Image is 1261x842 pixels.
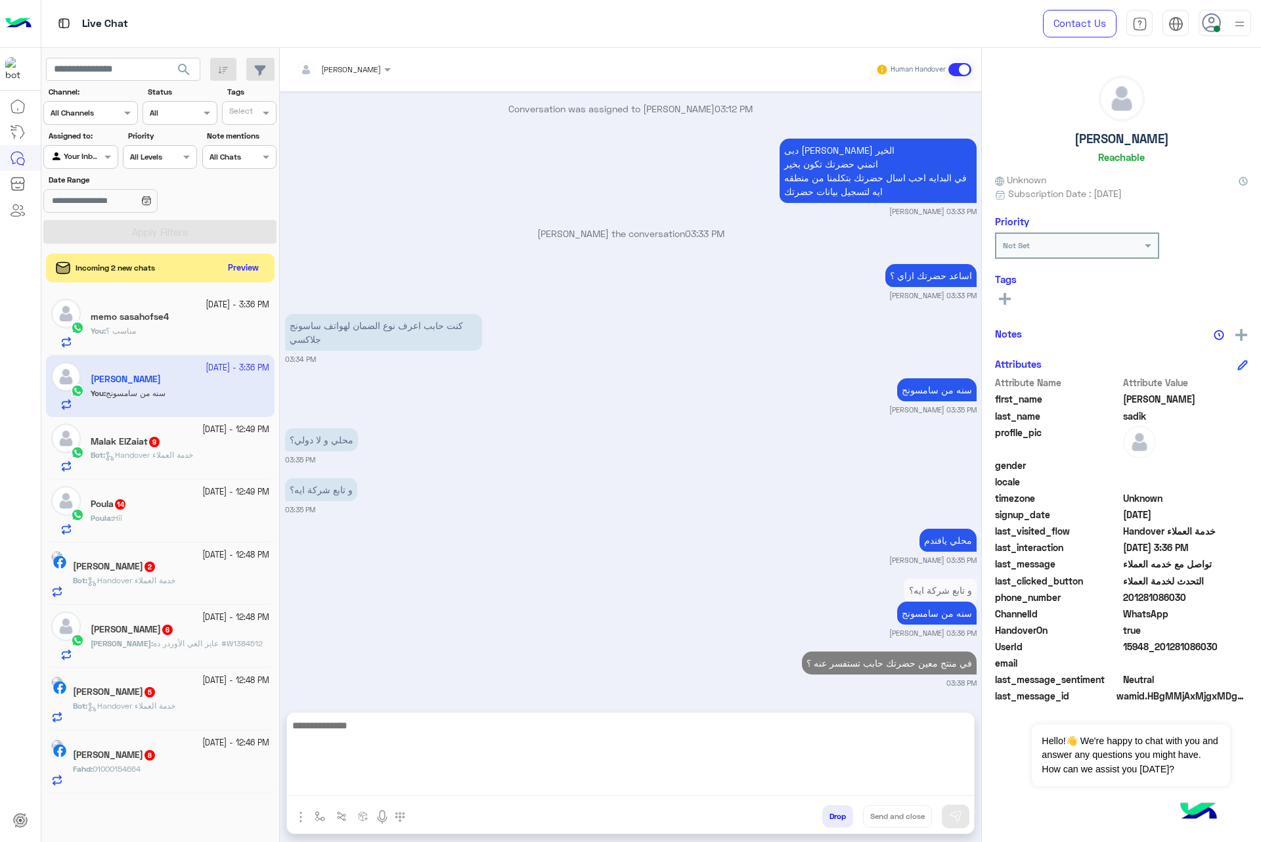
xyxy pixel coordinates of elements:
p: [PERSON_NAME] the conversation [285,227,977,240]
img: 1403182699927242 [5,57,29,81]
span: gender [995,458,1120,472]
img: WhatsApp [71,634,84,647]
img: make a call [395,812,405,822]
span: 03:33 PM [685,228,724,239]
img: send voice note [374,809,390,825]
p: 13/10/2025, 3:35 PM [285,478,357,501]
p: 13/10/2025, 3:35 PM [919,529,977,552]
label: Tags [227,86,275,98]
b: : [73,764,93,774]
h5: Muhammad Ismail [73,686,156,698]
button: Trigger scenario [331,805,353,827]
span: HandoverOn [995,623,1120,637]
p: 13/10/2025, 3:35 PM [285,428,358,451]
img: Facebook [53,556,66,569]
label: Note mentions [207,130,275,142]
img: select flow [315,811,325,822]
h5: Poula [91,499,127,510]
span: last_message [995,557,1120,571]
h5: memo sasahofse4 [91,311,169,322]
h6: Tags [995,273,1248,285]
small: 03:34 PM [285,354,316,365]
span: last_message_id [995,689,1114,703]
span: last_interaction [995,541,1120,554]
small: [PERSON_NAME] 03:35 PM [889,555,977,565]
span: 2 [144,562,155,572]
span: 201281086030 [1123,590,1249,604]
span: 6 [162,625,173,635]
span: null [1123,458,1249,472]
img: Facebook [53,744,66,757]
b: : [91,326,106,336]
img: profile [1231,16,1248,32]
span: Hello!👋 We're happy to chat with you and answer any questions you might have. How can we assist y... [1032,724,1229,786]
small: [DATE] - 12:48 PM [202,611,269,624]
span: Bot [91,450,103,460]
img: tab [1132,16,1147,32]
img: defaultAdmin.png [1099,76,1144,121]
span: Attribute Value [1123,376,1249,389]
span: Subscription Date : [DATE] [1008,187,1122,200]
h5: [PERSON_NAME] [1074,131,1169,146]
p: 13/10/2025, 3:36 PM [904,579,977,602]
span: timezone [995,491,1120,505]
span: 9 [149,437,160,447]
span: wamid.HBgMMjAxMjgxMDg2MDMwFQIAEhggQUNDQzY1ODA0QjBFM0QwRjA3QTc2NzYyNEY2QkFFMEYA [1117,689,1248,703]
span: last_visited_flow [995,524,1120,538]
img: defaultAdmin.png [1123,426,1156,458]
p: 13/10/2025, 3:38 PM [802,652,977,675]
span: null [1123,475,1249,489]
button: Apply Filters [43,220,277,244]
span: Hii [113,513,122,523]
span: null [1123,656,1249,670]
span: 2024-09-10T05:01:57.827Z [1123,508,1249,521]
span: 8 [144,750,155,761]
span: Handover خدمة العملاء [87,575,175,585]
img: Logo [5,10,32,37]
p: 13/10/2025, 3:33 PM [885,264,977,287]
img: Trigger scenario [336,811,347,822]
h5: ahmed Elnagar [91,624,174,635]
small: [PERSON_NAME] 03:33 PM [889,290,977,301]
span: Bot [73,701,85,711]
button: search [168,58,200,86]
span: 01000154664 [93,764,141,774]
span: Handover خدمة العملاء [1123,524,1249,538]
img: defaultAdmin.png [51,424,81,453]
img: picture [51,676,63,688]
label: Status [148,86,215,98]
b: : [73,701,87,711]
span: 2 [1123,607,1249,621]
img: send attachment [293,809,309,825]
small: [PERSON_NAME] 03:35 PM [889,405,977,415]
h6: Reachable [1098,151,1145,163]
span: تواصل مع خدمه العملاء [1123,557,1249,571]
small: 03:38 PM [946,678,977,688]
b: : [73,575,87,585]
button: select flow [309,805,331,827]
span: You [91,326,104,336]
button: Preview [223,259,265,278]
img: defaultAdmin.png [51,486,81,516]
span: last_message_sentiment [995,673,1120,686]
small: [DATE] - 12:46 PM [202,737,269,749]
p: 13/10/2025, 3:33 PM [780,139,977,203]
a: Contact Us [1043,10,1117,37]
span: Bot [73,575,85,585]
b: Not Set [1003,240,1030,250]
small: [PERSON_NAME] 03:36 PM [889,628,977,638]
small: Human Handover [891,64,946,75]
span: Unknown [1123,491,1249,505]
small: [PERSON_NAME] 03:33 PM [889,206,977,217]
span: phone_number [995,590,1120,604]
b: : [91,450,105,460]
img: tab [56,15,72,32]
b: : [91,638,153,648]
p: Live Chat [82,15,128,33]
small: 03:35 PM [285,454,315,465]
img: WhatsApp [71,321,84,334]
label: Date Range [49,174,196,186]
span: Attribute Name [995,376,1120,389]
span: [PERSON_NAME] [321,64,381,74]
small: [DATE] - 12:49 PM [202,486,269,499]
